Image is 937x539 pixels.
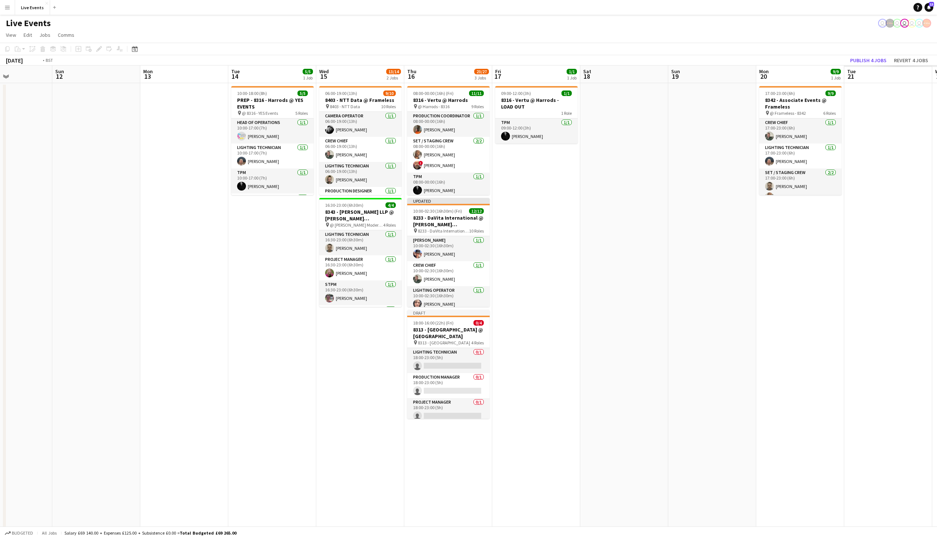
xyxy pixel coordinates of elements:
app-user-avatar: Alex Gill [922,19,931,28]
span: 13 [929,2,934,7]
a: Edit [21,30,35,40]
span: View [6,32,16,38]
app-user-avatar: Production Managers [885,19,894,28]
a: View [3,30,19,40]
a: Jobs [36,30,53,40]
div: Salary £69 140.00 + Expenses £125.00 + Subsistence £0.00 = [64,530,236,536]
span: All jobs [40,530,58,536]
h1: Live Events [6,18,51,29]
span: Comms [58,32,74,38]
span: Edit [24,32,32,38]
button: Revert 4 jobs [891,56,931,65]
app-user-avatar: Technical Department [908,19,916,28]
span: Jobs [39,32,50,38]
span: Budgeted [12,531,33,536]
button: Publish 4 jobs [847,56,890,65]
a: Comms [55,30,77,40]
span: Total Budgeted £69 265.00 [180,530,236,536]
div: [DATE] [6,57,23,64]
app-user-avatar: Technical Department [915,19,924,28]
app-user-avatar: Technical Department [900,19,909,28]
button: Budgeted [4,529,34,537]
app-user-avatar: Technical Department [893,19,902,28]
a: 13 [924,3,933,12]
div: BST [46,57,53,63]
button: Live Events [15,0,50,15]
app-user-avatar: Eden Hopkins [878,19,887,28]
